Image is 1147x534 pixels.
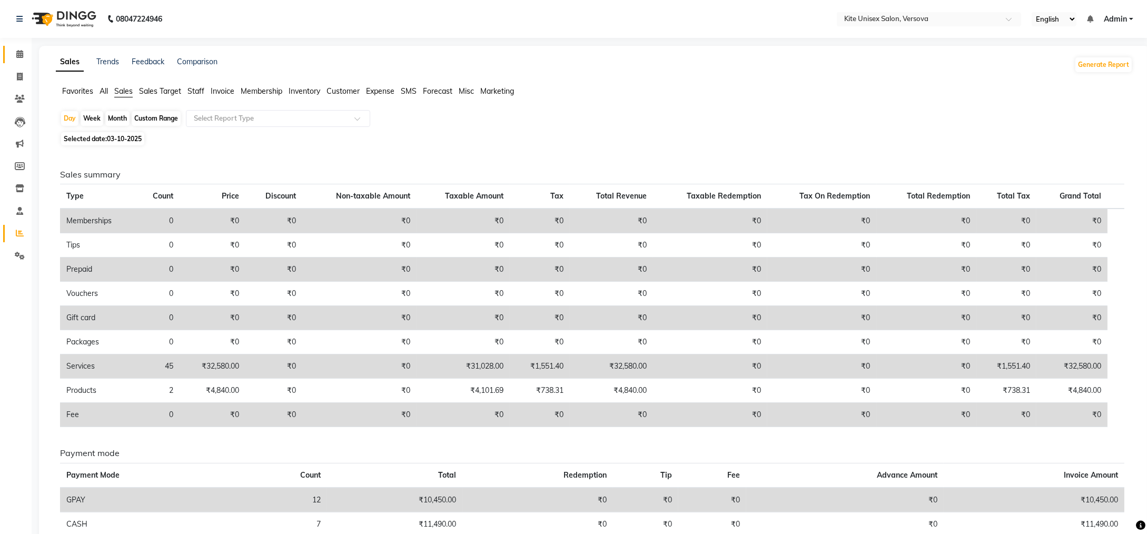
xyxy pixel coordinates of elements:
[550,191,563,201] span: Tax
[510,330,570,354] td: ₹0
[907,191,970,201] span: Total Redemption
[132,57,164,66] a: Feedback
[877,209,976,233] td: ₹0
[1036,379,1108,403] td: ₹4,840.00
[302,403,417,427] td: ₹0
[180,233,245,258] td: ₹0
[570,403,653,427] td: ₹0
[653,379,767,403] td: ₹0
[180,306,245,330] td: ₹0
[60,488,238,512] td: GPAY
[1036,306,1108,330] td: ₹0
[289,86,320,96] span: Inventory
[211,86,234,96] span: Invoice
[60,354,136,379] td: Services
[1064,470,1118,480] span: Invoice Amount
[136,233,180,258] td: 0
[877,282,976,306] td: ₹0
[510,258,570,282] td: ₹0
[245,330,302,354] td: ₹0
[570,379,653,403] td: ₹4,840.00
[767,233,877,258] td: ₹0
[245,403,302,427] td: ₹0
[302,306,417,330] td: ₹0
[417,403,510,427] td: ₹0
[1060,191,1101,201] span: Grand Total
[767,403,877,427] td: ₹0
[653,306,767,330] td: ₹0
[60,448,1124,458] h6: Payment mode
[60,330,136,354] td: Packages
[944,488,1124,512] td: ₹10,450.00
[800,191,871,201] span: Tax On Redemption
[177,57,217,66] a: Comparison
[976,306,1036,330] td: ₹0
[336,191,410,201] span: Non-taxable Amount
[1036,330,1108,354] td: ₹0
[66,191,84,201] span: Type
[510,282,570,306] td: ₹0
[153,191,173,201] span: Count
[180,330,245,354] td: ₹0
[570,258,653,282] td: ₹0
[245,282,302,306] td: ₹0
[613,488,678,512] td: ₹0
[417,233,510,258] td: ₹0
[180,403,245,427] td: ₹0
[27,4,99,34] img: logo
[438,470,456,480] span: Total
[727,470,740,480] span: Fee
[62,86,93,96] span: Favorites
[417,330,510,354] td: ₹0
[459,86,474,96] span: Misc
[877,306,976,330] td: ₹0
[653,330,767,354] td: ₹0
[510,233,570,258] td: ₹0
[417,282,510,306] td: ₹0
[66,470,120,480] span: Payment Mode
[417,209,510,233] td: ₹0
[245,209,302,233] td: ₹0
[132,111,181,126] div: Custom Range
[767,258,877,282] td: ₹0
[238,488,327,512] td: 12
[60,233,136,258] td: Tips
[136,306,180,330] td: 0
[1075,57,1132,72] button: Generate Report
[180,209,245,233] td: ₹0
[510,209,570,233] td: ₹0
[877,403,976,427] td: ₹0
[107,135,142,143] span: 03-10-2025
[570,330,653,354] td: ₹0
[510,354,570,379] td: ₹1,551.40
[265,191,296,201] span: Discount
[366,86,394,96] span: Expense
[976,403,1036,427] td: ₹0
[976,330,1036,354] td: ₹0
[653,403,767,427] td: ₹0
[976,209,1036,233] td: ₹0
[56,53,84,72] a: Sales
[1036,282,1108,306] td: ₹0
[445,191,503,201] span: Taxable Amount
[136,403,180,427] td: 0
[877,258,976,282] td: ₹0
[136,209,180,233] td: 0
[462,488,613,512] td: ₹0
[1036,354,1108,379] td: ₹32,580.00
[767,330,877,354] td: ₹0
[245,379,302,403] td: ₹0
[653,354,767,379] td: ₹0
[570,209,653,233] td: ₹0
[136,379,180,403] td: 2
[114,86,133,96] span: Sales
[116,4,162,34] b: 08047224946
[105,111,130,126] div: Month
[570,306,653,330] td: ₹0
[302,379,417,403] td: ₹0
[877,233,976,258] td: ₹0
[746,488,944,512] td: ₹0
[60,170,1124,180] h6: Sales summary
[510,403,570,427] td: ₹0
[327,86,360,96] span: Customer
